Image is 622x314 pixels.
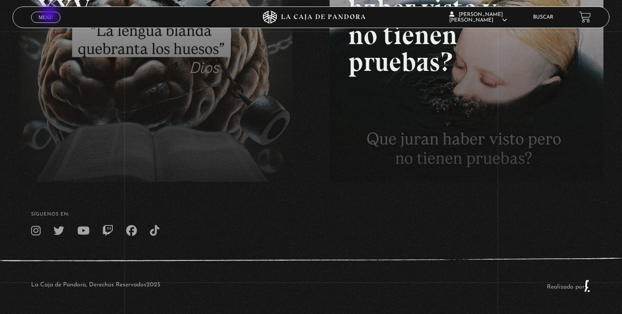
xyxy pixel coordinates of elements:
[31,279,160,292] p: La Caja de Pandora, Derechos Reservados 2025
[547,284,591,290] a: Realizado por
[31,212,591,217] h4: SÍguenos en:
[36,22,56,28] span: Cerrar
[38,15,53,20] span: Menu
[533,15,553,20] a: Buscar
[579,11,591,23] a: View your shopping cart
[449,12,507,23] span: [PERSON_NAME] [PERSON_NAME]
